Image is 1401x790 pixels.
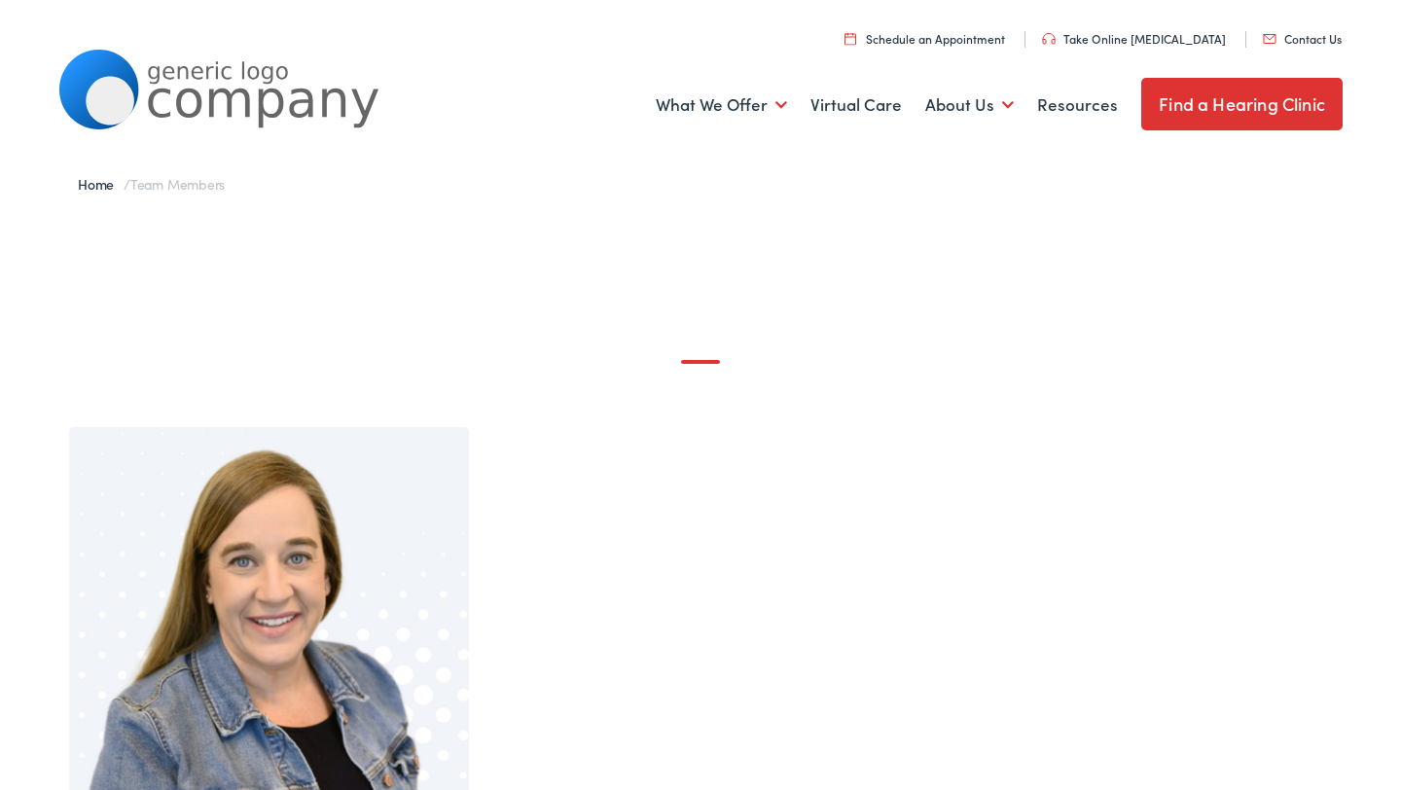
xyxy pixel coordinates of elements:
[656,69,787,141] a: What We Offer
[1042,30,1226,47] a: Take Online [MEDICAL_DATA]
[844,30,1005,47] a: Schedule an Appointment
[925,69,1014,141] a: About Us
[1141,78,1343,130] a: Find a Hearing Clinic
[810,69,902,141] a: Virtual Care
[844,32,856,45] img: utility icon
[1263,34,1276,44] img: utility icon
[130,174,225,194] span: Team Members
[78,174,124,194] a: Home
[1042,33,1056,45] img: utility icon
[1037,69,1118,141] a: Resources
[78,174,225,194] span: /
[1263,30,1342,47] a: Contact Us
